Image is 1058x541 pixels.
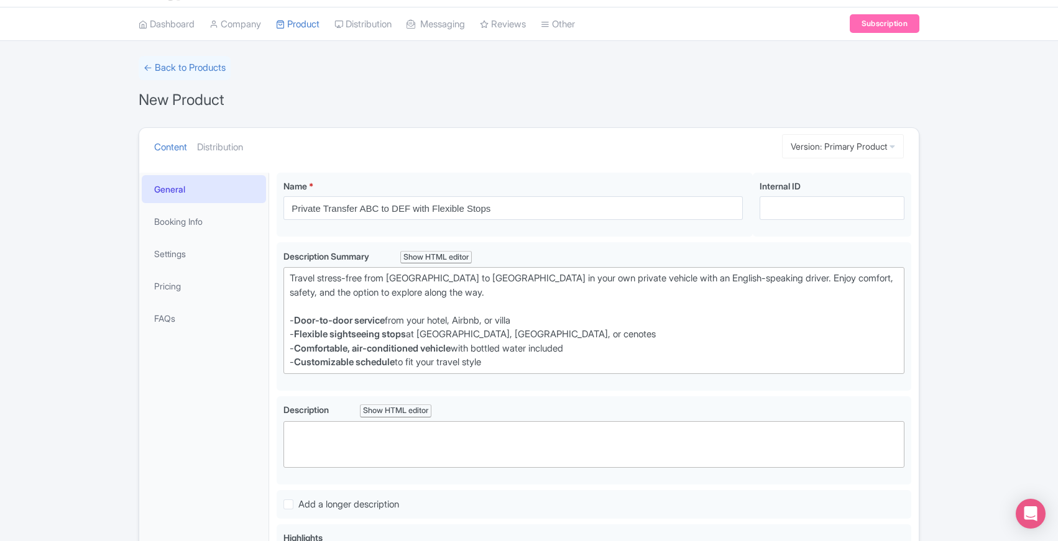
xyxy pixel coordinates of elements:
[298,498,399,510] span: Add a longer description
[283,404,329,415] span: Description
[142,207,266,235] a: Booking Info
[294,342,451,354] strong: Comfortable, air-conditioned vehicle
[139,88,224,112] h1: New Product
[142,175,266,203] a: General
[1016,499,1046,529] div: Open Intercom Messenger
[142,240,266,268] a: Settings
[294,356,395,368] strong: Customizable schedule
[142,272,266,300] a: Pricing
[290,342,898,356] div: - with bottled water included
[209,7,261,42] a: Company
[154,128,187,167] a: Content
[276,7,320,42] a: Product
[360,404,431,417] div: Show HTML editor
[283,181,307,191] span: Name
[290,355,898,370] div: - to fit your travel style
[290,327,898,342] div: - at [GEOGRAPHIC_DATA], [GEOGRAPHIC_DATA], or cenotes
[142,304,266,332] a: FAQs
[294,328,406,340] strong: Flexible sightseeing stops
[334,7,392,42] a: Distribution
[294,314,385,326] strong: Door-to-door service
[541,7,575,42] a: Other
[400,251,472,264] div: Show HTML editor
[197,128,243,167] a: Distribution
[850,14,919,33] a: Subscription
[782,134,904,158] a: Version: Primary Product
[407,7,465,42] a: Messaging
[139,56,231,80] a: ← Back to Products
[760,181,801,191] span: Internal ID
[139,7,195,42] a: Dashboard
[290,271,898,327] div: Travel stress-free from [GEOGRAPHIC_DATA] to [GEOGRAPHIC_DATA] in your own private vehicle with a...
[480,7,526,42] a: Reviews
[283,251,369,261] span: Description Summary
